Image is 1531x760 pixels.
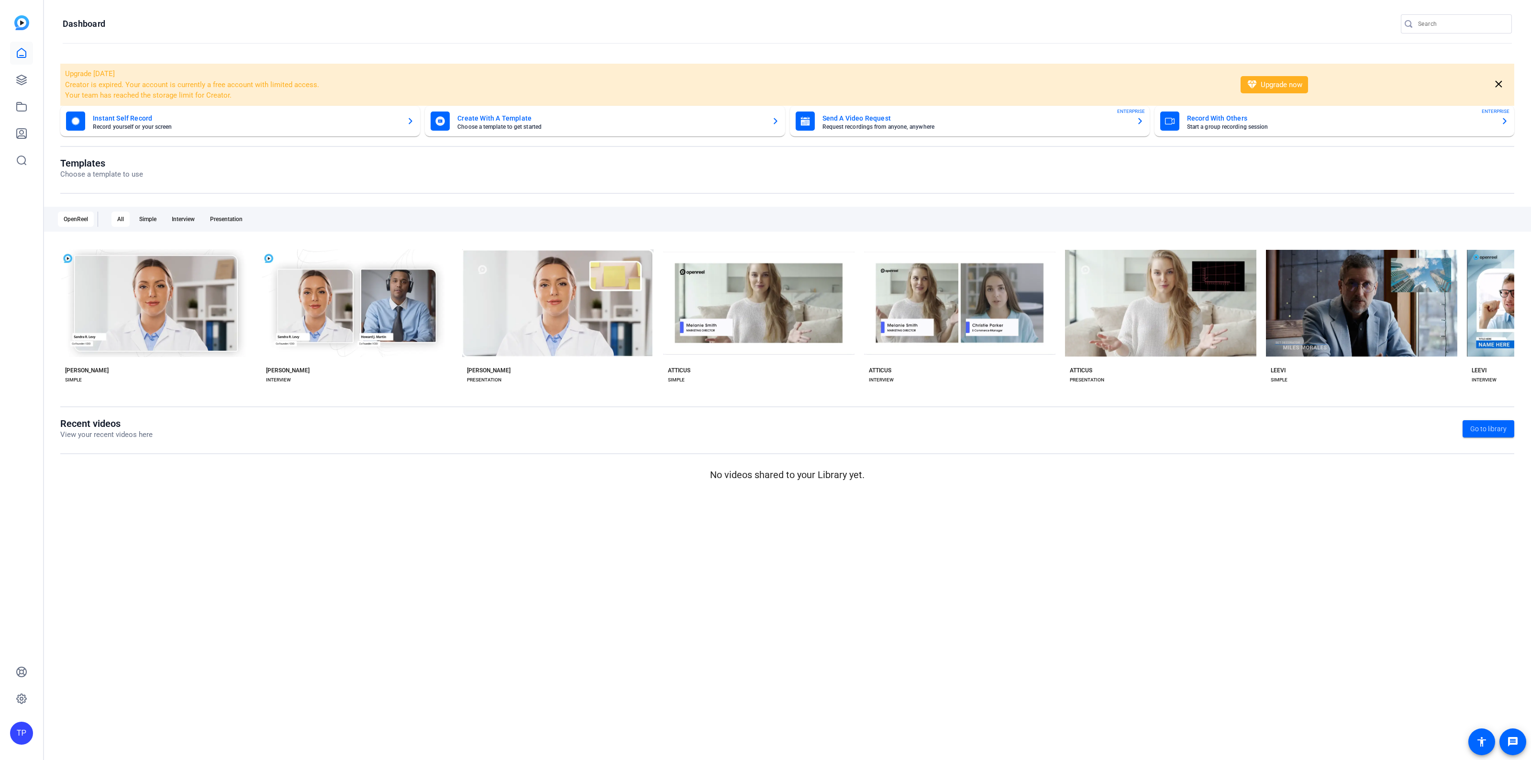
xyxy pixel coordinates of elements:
div: INTERVIEW [1472,376,1497,384]
div: LEEVI [1271,367,1286,374]
p: Choose a template to use [60,169,143,180]
mat-card-subtitle: Choose a template to get started [457,124,764,130]
div: INTERVIEW [869,376,894,384]
mat-card-title: Record With Others [1187,112,1493,124]
mat-card-title: Send A Video Request [822,112,1129,124]
div: Simple [133,212,162,227]
p: No videos shared to your Library yet. [60,468,1514,482]
h1: Dashboard [63,18,105,30]
div: ATTICUS [869,367,891,374]
span: ENTERPRISE [1117,108,1145,115]
div: SIMPLE [65,376,82,384]
mat-card-subtitle: Start a group recording session [1187,124,1493,130]
div: PRESENTATION [467,376,501,384]
div: ATTICUS [1070,367,1092,374]
mat-icon: diamond [1246,79,1258,90]
div: INTERVIEW [266,376,291,384]
button: Create With A TemplateChoose a template to get started [425,106,785,136]
div: SIMPLE [668,376,685,384]
span: ENTERPRISE [1482,108,1509,115]
div: All [111,212,130,227]
mat-icon: message [1507,736,1519,748]
h1: Recent videos [60,418,153,429]
button: Instant Self RecordRecord yourself or your screen [60,106,420,136]
button: Upgrade now [1241,76,1308,93]
h1: Templates [60,157,143,169]
div: [PERSON_NAME] [266,367,310,374]
p: View your recent videos here [60,429,153,440]
div: PRESENTATION [1070,376,1104,384]
button: Send A Video RequestRequest recordings from anyone, anywhereENTERPRISE [790,106,1150,136]
div: OpenReel [58,212,94,227]
div: ATTICUS [668,367,690,374]
li: Creator is expired. Your account is currently a free account with limited access. [65,79,1228,90]
li: Your team has reached the storage limit for Creator. [65,90,1228,101]
div: [PERSON_NAME] [65,367,109,374]
mat-card-subtitle: Request recordings from anyone, anywhere [822,124,1129,130]
mat-icon: close [1493,78,1505,90]
mat-card-subtitle: Record yourself or your screen [93,124,399,130]
div: Presentation [204,212,248,227]
img: blue-gradient.svg [14,15,29,30]
span: Upgrade [DATE] [65,69,115,78]
a: Go to library [1463,420,1514,437]
div: SIMPLE [1271,376,1287,384]
mat-card-title: Instant Self Record [93,112,399,124]
mat-card-title: Create With A Template [457,112,764,124]
div: TP [10,722,33,745]
span: Go to library [1470,424,1507,434]
mat-icon: accessibility [1476,736,1487,748]
div: [PERSON_NAME] [467,367,510,374]
div: LEEVI [1472,367,1487,374]
button: Record With OthersStart a group recording sessionENTERPRISE [1154,106,1514,136]
div: Interview [166,212,200,227]
input: Search [1418,18,1504,30]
